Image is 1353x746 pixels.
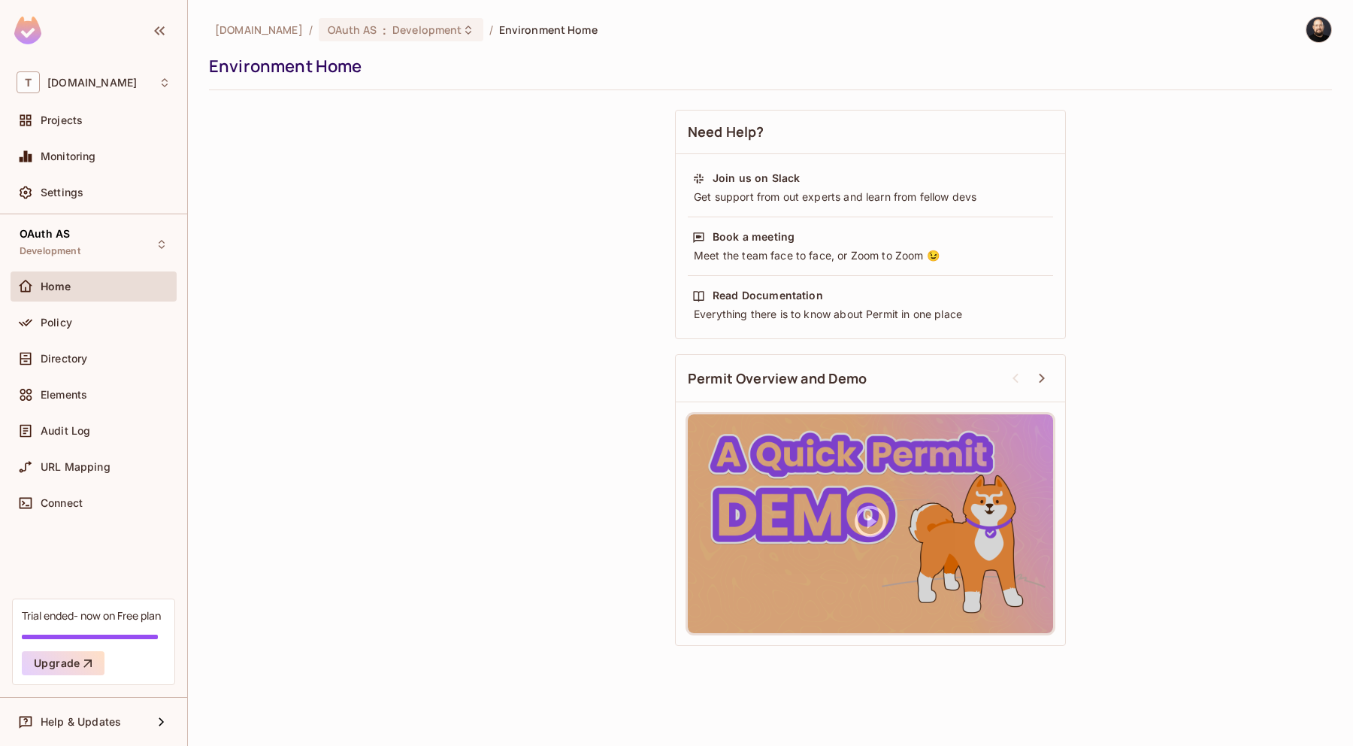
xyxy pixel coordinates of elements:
[41,461,110,473] span: URL Mapping
[489,23,493,37] li: /
[692,248,1049,263] div: Meet the team face to face, or Zoom to Zoom 😉
[382,24,387,36] span: :
[22,651,104,675] button: Upgrade
[1306,17,1331,42] img: Thomas kirk
[41,317,72,329] span: Policy
[309,23,313,37] li: /
[41,497,83,509] span: Connect
[41,186,83,199] span: Settings
[392,23,462,37] span: Development
[713,229,795,244] div: Book a meeting
[41,114,83,126] span: Projects
[17,71,40,93] span: T
[41,353,87,365] span: Directory
[215,23,303,37] span: the active workspace
[209,55,1324,77] div: Environment Home
[692,307,1049,322] div: Everything there is to know about Permit in one place
[41,150,96,162] span: Monitoring
[41,281,71,293] span: Home
[41,425,90,437] span: Audit Log
[713,288,823,303] div: Read Documentation
[328,23,377,37] span: OAuth AS
[20,228,70,240] span: OAuth AS
[14,17,41,44] img: SReyMgAAAABJRU5ErkJggg==
[692,190,1049,205] div: Get support from out experts and learn from fellow devs
[688,123,764,141] span: Need Help?
[713,171,800,186] div: Join us on Slack
[41,389,87,401] span: Elements
[688,369,867,388] span: Permit Overview and Demo
[47,77,137,89] span: Workspace: tk-permit.io
[499,23,598,37] span: Environment Home
[22,608,161,623] div: Trial ended- now on Free plan
[41,716,121,728] span: Help & Updates
[20,245,80,257] span: Development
